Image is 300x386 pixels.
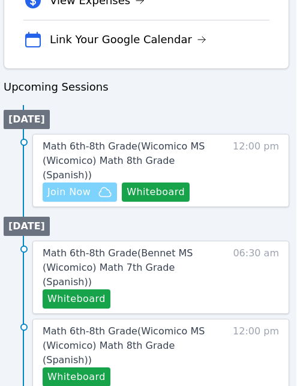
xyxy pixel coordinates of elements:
span: 12:00 pm [233,139,279,202]
span: Math 6th-8th Grade ( Bennet MS (Wicomico) Math 7th Grade (Spanish) ) [43,247,193,288]
button: Join Now [43,182,117,202]
span: Math 6th-8th Grade ( Wicomico MS (Wicomico) Math 8th Grade (Spanish) ) [43,325,205,366]
a: Link Your Google Calendar [50,31,206,48]
a: Math 6th-8th Grade(Wicomico MS (Wicomico) Math 8th Grade (Spanish)) [43,139,220,182]
a: Math 6th-8th Grade(Wicomico MS (Wicomico) Math 8th Grade (Spanish)) [43,324,220,367]
a: Math 6th-8th Grade(Bennet MS (Wicomico) Math 7th Grade (Spanish)) [43,246,220,289]
button: Whiteboard [43,289,110,309]
span: Join Now [47,185,91,199]
span: 06:30 am [233,246,279,309]
button: Whiteboard [122,182,190,202]
li: [DATE] [4,110,50,129]
li: [DATE] [4,217,50,236]
h3: Upcoming Sessions [4,79,289,95]
span: Math 6th-8th Grade ( Wicomico MS (Wicomico) Math 8th Grade (Spanish) ) [43,140,205,181]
